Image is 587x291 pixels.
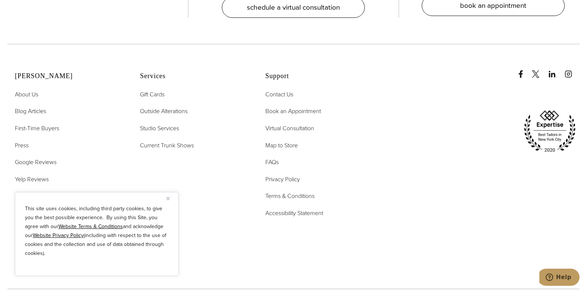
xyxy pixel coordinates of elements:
span: First-Time Buyers [15,124,59,132]
a: x/twitter [532,63,547,78]
img: Close [166,197,170,200]
a: Map to Store [265,141,298,150]
a: FAQs [265,157,279,167]
span: Blog Articles [15,107,46,115]
nav: Support Footer Nav [265,90,372,218]
a: About Us [15,90,38,99]
a: Terms & Conditions [265,191,315,201]
span: FAQs [265,158,279,166]
a: Yelp Reviews [15,175,49,184]
a: Virtual Consultation [265,124,314,133]
a: Current Trunk Shows [140,141,194,150]
span: Book an Appointment [265,107,321,115]
a: linkedin [548,63,563,78]
span: Custom Suit Guide [15,192,62,200]
a: Contact Us [265,90,293,99]
a: Gift Cards [140,90,165,99]
span: Outside Alterations [140,107,188,115]
img: expertise, best tailors in new york city 2020 [520,108,580,155]
a: Website Terms & Conditions [58,223,123,230]
a: Outside Alterations [140,106,188,116]
a: Facebook [517,63,530,78]
span: schedule a virtual consultation [247,2,340,13]
span: Google Reviews [15,158,57,166]
nav: Alan David Footer Nav [15,90,121,201]
a: Website Privacy Policy [33,231,84,239]
a: Google Reviews [15,157,57,167]
a: Privacy Policy [265,175,300,184]
a: Book an Appointment [265,106,321,116]
iframe: Opens a widget where you can chat to one of our agents [539,269,580,287]
h2: Services [140,72,246,80]
span: Terms & Conditions [265,192,315,200]
h2: Support [265,72,372,80]
span: Virtual Consultation [265,124,314,132]
span: Accessibility Statement [265,209,323,217]
a: Accessibility Statement [265,208,323,218]
a: First-Time Buyers [15,124,59,133]
a: Studio Services [140,124,179,133]
span: Yelp Reviews [15,175,49,183]
button: Close [166,194,175,203]
nav: Services Footer Nav [140,90,246,150]
a: Custom Suit Guide [15,191,62,201]
span: Privacy Policy [265,175,300,183]
span: Studio Services [140,124,179,132]
a: instagram [565,63,580,78]
a: Press [15,141,29,150]
h2: [PERSON_NAME] [15,72,121,80]
a: Blog Articles [15,106,46,116]
p: This site uses cookies, including third party cookies, to give you the best possible experience. ... [25,204,169,258]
